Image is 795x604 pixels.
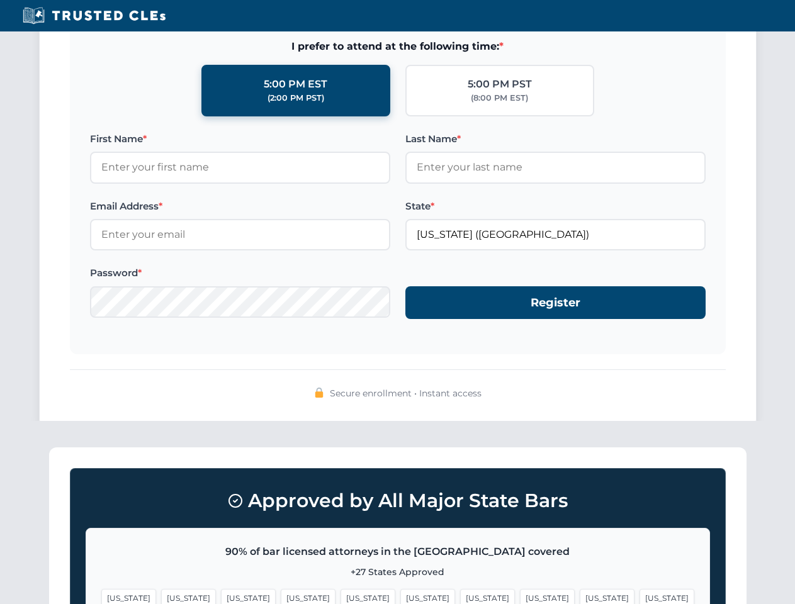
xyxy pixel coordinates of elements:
[101,544,694,560] p: 90% of bar licensed attorneys in the [GEOGRAPHIC_DATA] covered
[468,76,532,92] div: 5:00 PM PST
[90,266,390,281] label: Password
[268,92,324,104] div: (2:00 PM PST)
[90,219,390,250] input: Enter your email
[405,219,706,250] input: Arizona (AZ)
[264,76,327,92] div: 5:00 PM EST
[101,565,694,579] p: +27 States Approved
[90,152,390,183] input: Enter your first name
[19,6,169,25] img: Trusted CLEs
[90,38,706,55] span: I prefer to attend at the following time:
[90,199,390,214] label: Email Address
[471,92,528,104] div: (8:00 PM EST)
[314,388,324,398] img: 🔒
[405,199,706,214] label: State
[405,152,706,183] input: Enter your last name
[405,131,706,147] label: Last Name
[405,286,706,320] button: Register
[90,131,390,147] label: First Name
[86,484,710,518] h3: Approved by All Major State Bars
[330,386,482,400] span: Secure enrollment • Instant access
